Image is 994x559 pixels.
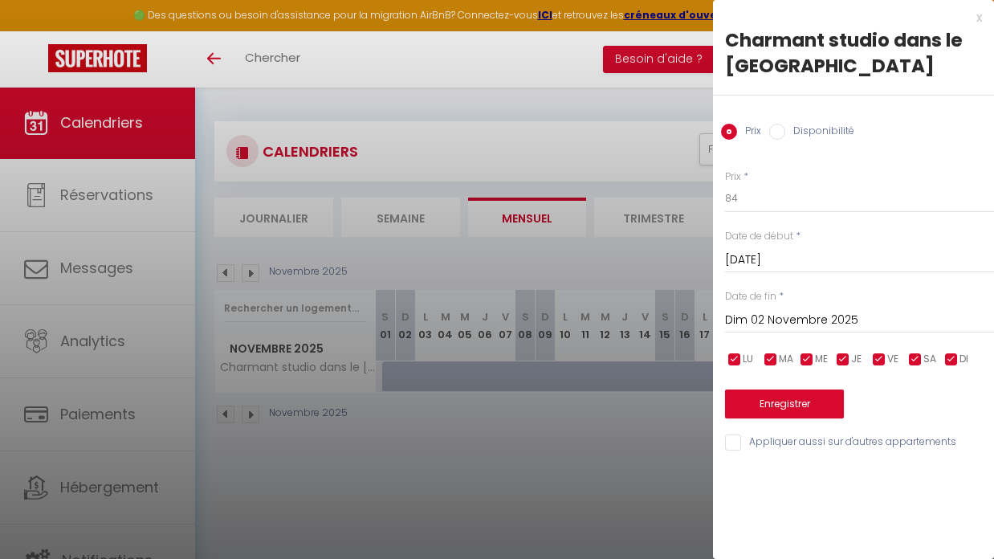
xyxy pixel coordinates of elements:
div: Charmant studio dans le [GEOGRAPHIC_DATA] [725,27,982,79]
span: MA [779,352,793,367]
span: JE [851,352,862,367]
span: LU [743,352,753,367]
label: Disponibilité [785,124,854,141]
span: VE [887,352,898,367]
label: Prix [737,124,761,141]
span: SA [923,352,936,367]
span: DI [959,352,968,367]
label: Prix [725,169,741,185]
label: Date de fin [725,289,776,304]
button: Ouvrir le widget de chat LiveChat [13,6,61,55]
button: Enregistrer [725,390,844,418]
div: x [713,8,982,27]
label: Date de début [725,229,793,244]
span: ME [815,352,828,367]
iframe: Chat [926,487,982,547]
